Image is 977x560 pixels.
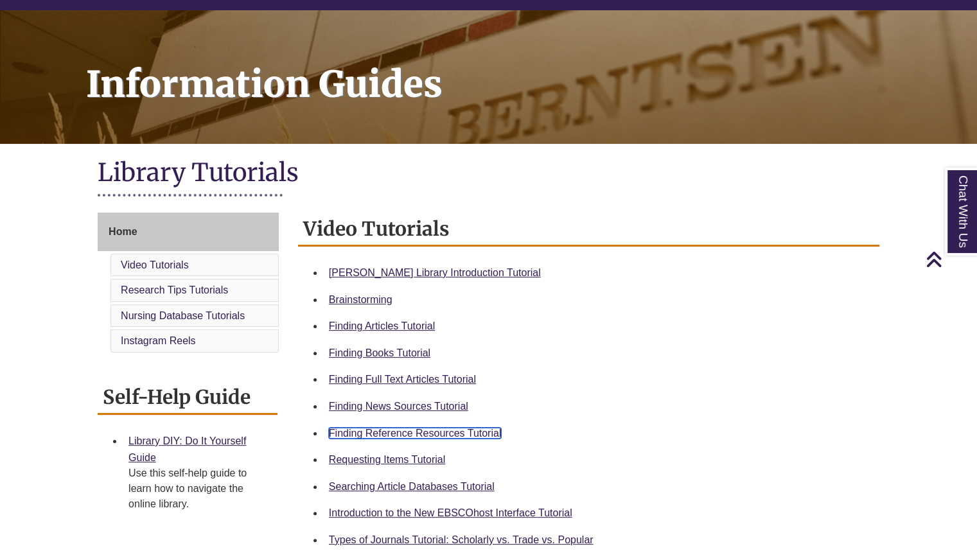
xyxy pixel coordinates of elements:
[72,10,977,127] h1: Information Guides
[128,466,267,512] div: Use this self-help guide to learn how to navigate the online library.
[128,435,246,463] a: Library DIY: Do It Yourself Guide
[329,428,502,439] a: Finding Reference Resources Tutorial
[121,310,245,321] a: Nursing Database Tutorials
[98,381,277,415] h2: Self-Help Guide
[329,507,572,518] a: Introduction to the New EBSCOhost Interface Tutorial
[98,213,279,355] div: Guide Page Menu
[329,347,430,358] a: Finding Books Tutorial
[329,374,476,385] a: Finding Full Text Articles Tutorial
[329,401,468,412] a: Finding News Sources Tutorial
[329,320,435,331] a: Finding Articles Tutorial
[329,454,445,465] a: Requesting Items Tutorial
[298,213,879,247] h2: Video Tutorials
[329,294,392,305] a: Brainstorming
[329,481,495,492] a: Searching Article Databases Tutorial
[926,250,974,268] a: Back to Top
[329,534,594,545] a: Types of Journals Tutorial: Scholarly vs. Trade vs. Popular
[121,335,196,346] a: Instagram Reels
[98,213,279,251] a: Home
[121,259,189,270] a: Video Tutorials
[98,157,879,191] h1: Library Tutorials
[109,226,137,237] span: Home
[329,267,541,278] a: [PERSON_NAME] Library Introduction Tutorial
[121,284,228,295] a: Research Tips Tutorials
